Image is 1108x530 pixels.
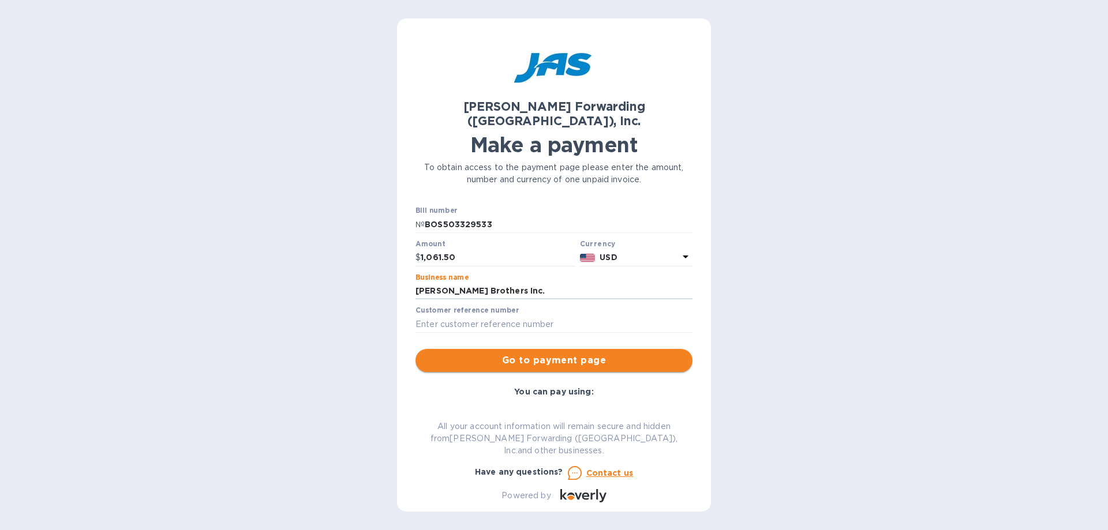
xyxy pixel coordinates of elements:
[586,468,634,478] u: Contact us
[415,420,692,457] p: All your account information will remain secure and hidden from [PERSON_NAME] Forwarding ([GEOGRA...
[425,354,683,367] span: Go to payment page
[580,239,616,248] b: Currency
[421,249,575,266] input: 0.00
[415,274,469,281] label: Business name
[415,315,692,333] input: Enter customer reference number
[425,216,692,233] input: Enter bill number
[415,219,425,231] p: №
[415,283,692,300] input: Enter business name
[415,307,519,314] label: Customer reference number
[463,99,645,128] b: [PERSON_NAME] Forwarding ([GEOGRAPHIC_DATA]), Inc.
[501,490,551,502] p: Powered by
[415,349,692,372] button: Go to payment page
[415,208,457,215] label: Bill number
[415,240,445,247] label: Amount
[514,387,593,396] b: You can pay using:
[600,253,617,262] b: USD
[415,251,421,264] p: $
[415,133,692,157] h1: Make a payment
[475,467,563,476] b: Have any questions?
[580,254,596,262] img: USD
[415,161,692,186] p: To obtain access to the payment page please enter the amount, number and currency of one unpaid i...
